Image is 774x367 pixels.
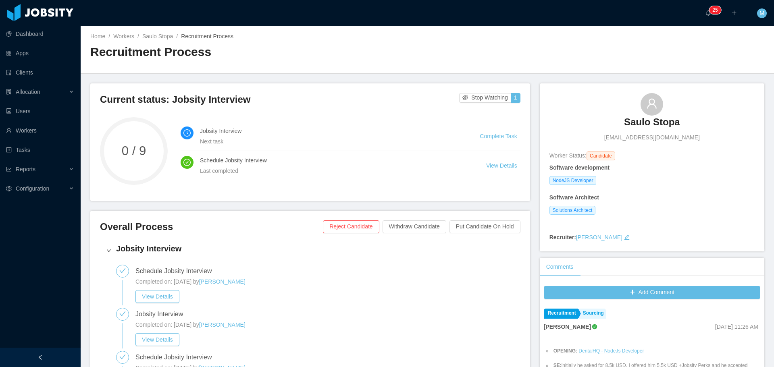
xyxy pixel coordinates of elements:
i: icon: check-circle [183,159,191,166]
button: Put Candidate On Hold [449,220,520,233]
div: Schedule Jobsity Interview [135,265,218,278]
span: / [176,33,178,39]
span: Reports [16,166,35,172]
a: Recruitment [544,309,578,319]
button: 1 [511,93,520,103]
i: icon: line-chart [6,166,12,172]
a: icon: userWorkers [6,122,74,139]
h3: Current status: Jobsity Interview [100,93,459,106]
span: Completed on: [DATE] by [135,321,199,328]
button: View Details [135,333,179,346]
span: Solutions Architect [549,206,596,215]
a: Home [90,33,105,39]
a: DentalHQ - NodeJs Developer [578,348,644,354]
h3: Saulo Stopa [624,116,680,129]
span: Candidate [587,151,615,160]
span: Allocation [16,89,40,95]
span: [DATE] 11:26 AM [715,323,758,330]
span: NodeJS Developer [549,176,597,185]
div: icon: rightJobsity Interview [100,238,520,263]
sup: 25 [709,6,721,14]
h3: Overall Process [100,220,323,233]
a: View Details [135,293,179,300]
i: icon: edit [624,234,630,240]
h4: Schedule Jobsity Interview [200,156,467,165]
span: M [759,8,764,18]
h4: Jobsity Interview [116,243,514,254]
strong: [PERSON_NAME] [544,323,591,330]
a: icon: profileTasks [6,142,74,158]
a: Saulo Stopa [624,116,680,133]
div: Jobsity Interview [135,308,189,321]
h4: Jobsity Interview [200,126,460,135]
i: icon: check [119,267,126,274]
span: / [108,33,110,39]
span: Configuration [16,185,49,192]
h2: Recruitment Process [90,44,427,60]
i: icon: check [119,311,126,317]
button: View Details [135,290,179,303]
div: Next task [200,137,460,146]
a: Complete Task [480,133,517,139]
div: Last completed [200,166,467,175]
span: 0 / 9 [100,145,168,157]
i: icon: setting [6,186,12,191]
i: icon: solution [6,89,12,95]
a: [PERSON_NAME] [576,234,622,241]
span: [EMAIL_ADDRESS][DOMAIN_NAME] [604,133,700,142]
a: icon: pie-chartDashboard [6,26,74,42]
a: Sourcing [579,309,606,319]
a: icon: robotUsers [6,103,74,119]
a: View Details [135,336,179,343]
button: Withdraw Candidate [383,220,446,233]
i: icon: bell [705,10,711,16]
ins: OPENING: [553,348,577,354]
span: / [137,33,139,39]
span: Recruitment Process [181,33,233,39]
span: Completed on: [DATE] by [135,278,199,285]
p: 5 [715,6,718,14]
button: Reject Candidate [323,220,379,233]
a: Saulo Stopa [142,33,173,39]
div: Schedule Jobsity Interview [135,351,218,364]
i: icon: user [646,98,657,109]
a: View Details [486,162,517,169]
i: icon: check [119,354,126,360]
i: icon: right [106,248,111,253]
div: Comments [540,258,580,276]
a: icon: auditClients [6,64,74,81]
a: [PERSON_NAME] [199,278,246,285]
strong: Software Architect [549,194,599,201]
a: icon: appstoreApps [6,45,74,61]
strong: Recruiter: [549,234,576,241]
a: Workers [113,33,134,39]
span: Worker Status: [549,152,587,159]
p: 2 [712,6,715,14]
strong: Software development [549,164,610,171]
i: icon: plus [731,10,737,16]
button: icon: plusAdd Comment [544,286,760,299]
a: [PERSON_NAME] [199,321,246,328]
i: icon: clock-circle [183,129,191,137]
button: icon: eye-invisibleStop Watching [459,93,511,103]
